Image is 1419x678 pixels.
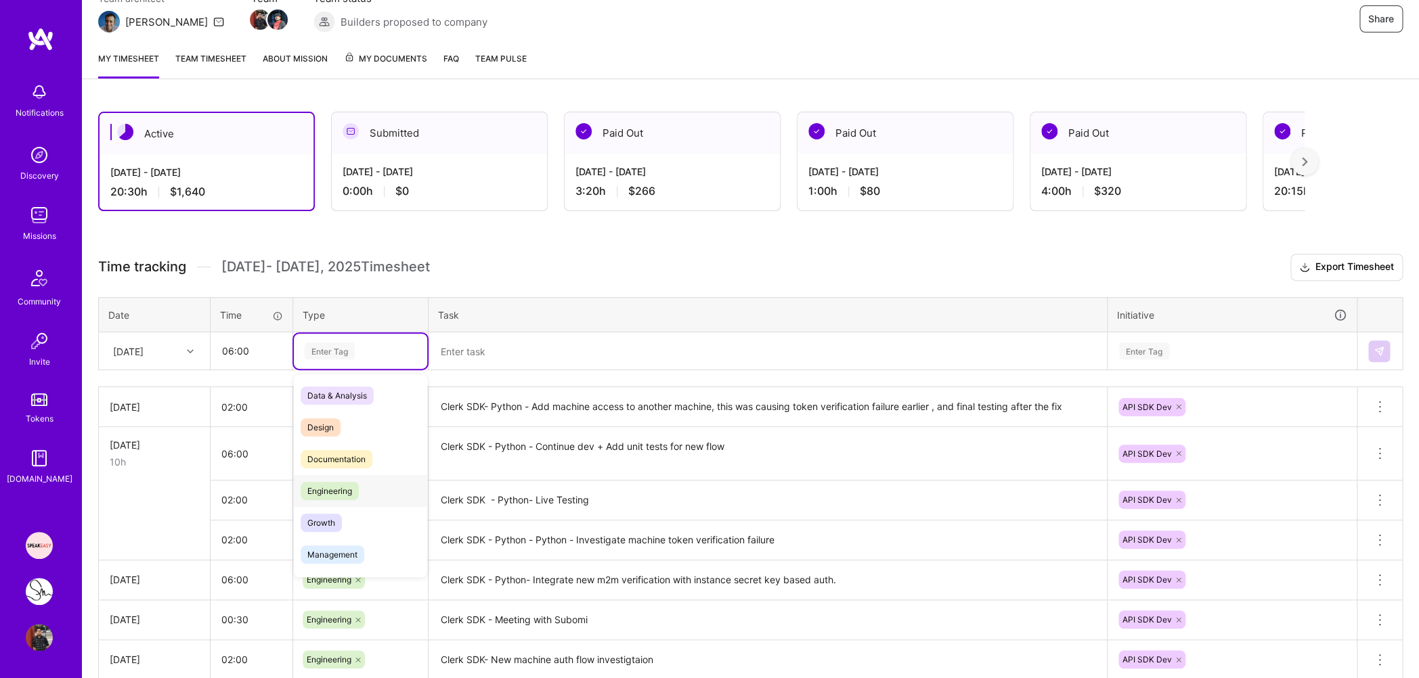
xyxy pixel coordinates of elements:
span: Management [301,545,364,564]
div: Submitted [332,112,547,154]
div: Discovery [20,168,59,183]
img: Invite [26,327,53,355]
div: 1:00 h [808,184,1002,198]
div: [DATE] [110,612,199,627]
span: $80 [860,184,880,198]
button: Export Timesheet [1290,254,1403,281]
input: HH:MM [211,602,292,637]
input: HH:MM [211,482,292,518]
div: [DATE] - [DATE] [110,165,303,179]
img: SlingShot Pixa : Backend Engineer for Sports Photography Workflow Platform [26,578,53,605]
img: Paid Out [808,123,825,139]
div: Missions [23,229,56,243]
span: API SDK Dev [1122,574,1172,585]
span: Data & Analysis [301,386,374,405]
div: [DATE] - [DATE] [1041,164,1235,179]
div: 4:00 h [1041,184,1235,198]
span: Documentation [301,450,372,468]
span: Share [1368,12,1394,26]
a: FAQ [443,51,459,78]
img: Submit [1374,346,1384,357]
img: discovery [26,141,53,168]
img: guide book [26,445,53,472]
span: Engineering [301,482,359,500]
img: Speakeasy: Software Engineer to help Customers write custom functions [26,532,53,559]
span: Engineering [307,654,351,664]
textarea: Clerk SDK - Python - Continue dev + Add unit tests for new flow [430,428,1106,479]
th: Date [99,297,211,332]
img: Builders proposed to company [313,11,335,32]
img: User Avatar [26,624,53,651]
a: My timesheet [98,51,159,78]
span: $266 [628,184,655,198]
div: [DATE] [110,400,199,414]
img: bell [26,78,53,106]
a: SlingShot Pixa : Backend Engineer for Sports Photography Workflow Platform [22,578,56,605]
div: [DATE] - [DATE] [575,164,769,179]
span: Builders proposed to company [341,15,487,29]
input: HH:MM [211,562,292,597]
textarea: Clerk SDK - Meeting with Subomi [430,602,1106,639]
span: Time tracking [98,258,186,275]
span: API SDK Dev [1122,449,1172,459]
span: Growth [301,514,342,532]
button: Share [1359,5,1403,32]
div: Notifications [16,106,64,120]
img: Paid Out [575,123,592,139]
div: [DATE] - [DATE] [343,164,536,179]
div: Active [100,113,313,154]
div: Tokens [26,411,53,426]
div: Paid Out [565,112,780,154]
img: Paid Out [1274,123,1290,139]
a: Team Member Avatar [269,8,286,31]
span: Engineering [307,574,351,585]
img: Active [117,124,133,140]
a: Team Member Avatar [251,8,269,31]
img: Team Architect [98,11,120,32]
img: tokens [31,393,47,406]
div: 0:00 h [343,184,536,198]
span: API SDK Dev [1122,402,1172,412]
span: Team Pulse [475,53,527,64]
textarea: Clerk SDK - Python- Live Testing [430,482,1106,519]
div: 10h [110,455,199,469]
textarea: Clerk SDK- Python - Add machine access to another machine, this was causing token verification fa... [430,388,1106,426]
img: Paid Out [1041,123,1057,139]
span: API SDK Dev [1122,495,1172,505]
img: Team Member Avatar [267,9,288,30]
div: Enter Tag [305,340,355,361]
a: Team Pulse [475,51,527,78]
i: icon Chevron [187,348,194,355]
div: [DATE] [110,652,199,666]
div: [DATE] [113,344,144,358]
a: Speakeasy: Software Engineer to help Customers write custom functions [22,532,56,559]
span: $0 [395,184,409,198]
div: 20:30 h [110,185,303,199]
div: Community [18,294,61,309]
img: teamwork [26,202,53,229]
a: About Mission [263,51,328,78]
span: My Documents [344,51,427,66]
i: icon Mail [213,16,224,27]
span: API SDK Dev [1122,654,1172,664]
span: Design [301,418,341,436]
div: Invite [29,355,50,369]
a: User Avatar [22,624,56,651]
a: Team timesheet [175,51,246,78]
span: [DATE] - [DATE] , 2025 Timesheet [221,258,430,275]
span: $1,640 [170,185,205,199]
input: HH:MM [211,436,292,472]
img: Team Member Avatar [250,9,270,30]
a: My Documents [344,51,427,78]
span: API SDK Dev [1122,614,1172,625]
div: [DATE] [110,438,199,452]
img: right [1302,157,1307,166]
input: HH:MM [211,333,292,369]
div: [DOMAIN_NAME] [7,472,72,486]
textarea: Clerk SDK - Python- Integrate new m2m verification with instance secret key based auth. [430,562,1106,599]
span: API SDK Dev [1122,535,1172,545]
span: $320 [1094,184,1121,198]
div: [DATE] - [DATE] [808,164,1002,179]
img: Submitted [343,123,359,139]
div: Paid Out [1030,112,1246,154]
